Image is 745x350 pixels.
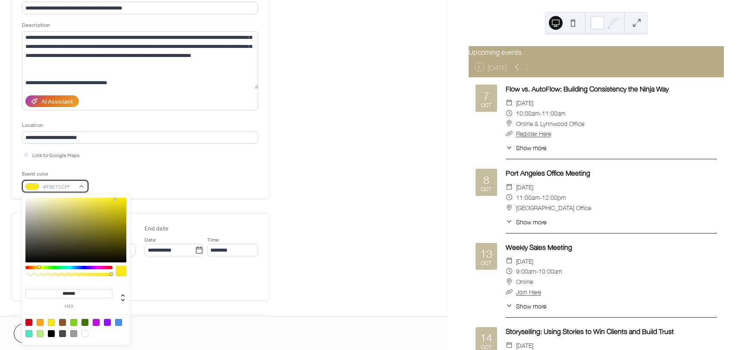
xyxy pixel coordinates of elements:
div: ​ [506,128,513,139]
div: End date [144,224,169,233]
div: ​ [506,217,513,226]
span: [GEOGRAPHIC_DATA] Office [516,202,591,213]
button: AI Assistant [25,95,79,107]
span: - [540,108,542,118]
div: AI Assistant [41,98,73,107]
div: 13 [480,247,492,258]
div: #D0021B [25,319,32,326]
div: ​ [506,192,513,202]
div: Oct [481,102,491,107]
div: ​ [506,266,513,276]
div: #9013FE [104,319,111,326]
span: Show more [516,143,546,152]
span: Link to Google Maps [32,151,80,160]
div: Oct [481,260,491,265]
div: #B8E986 [37,330,44,337]
div: #F8E71C [48,319,55,326]
span: [DATE] [516,98,533,108]
div: #F5A623 [37,319,44,326]
div: #9B9B9B [70,330,77,337]
div: ​ [506,182,513,192]
span: 10:00am [516,108,540,118]
div: #4A4A4A [59,330,66,337]
div: ​ [506,287,513,297]
button: ​Show more [506,301,546,310]
div: ​ [506,301,513,310]
div: ​ [506,143,513,152]
span: Show more [516,301,546,310]
span: Show more [516,217,546,226]
div: Location [22,121,257,130]
span: [DATE] [516,256,533,266]
div: #4A90E2 [115,319,122,326]
div: ​ [506,108,513,118]
a: Join Here [516,286,541,297]
button: ​Show more [506,143,546,152]
span: - [540,192,542,202]
span: #F8E71CFF [43,183,75,192]
span: Date [144,236,156,245]
a: Weekly Sales Meeting [506,240,572,253]
button: ​Show more [506,217,546,226]
a: Flow vs. AutoFlow: Building Consistency the Ninja Way [506,82,669,95]
div: ​ [506,202,513,213]
div: #50E3C2 [25,330,32,337]
div: Event color [22,170,87,179]
div: Upcoming events [469,46,724,57]
div: #417505 [81,319,88,326]
div: 8 [483,173,489,184]
span: 12:00pm [542,192,566,202]
span: 10:00am [538,266,562,276]
div: #8B572A [59,319,66,326]
div: #7ED321 [70,319,77,326]
span: 9:00am [516,266,536,276]
span: Online & Lynnwood Office [516,118,584,129]
div: #000000 [48,330,55,337]
a: Storyselling: Using Stories to Win Clients and Build Trust [506,324,674,337]
div: #BD10E0 [93,319,100,326]
span: Online [516,276,533,287]
span: Time [207,236,219,245]
div: Description [22,21,257,30]
span: - [536,266,538,276]
div: Oct [481,344,491,350]
div: ​ [506,98,513,108]
div: Port Angeles Office Meeting [506,167,717,177]
div: #FFFFFF [81,330,88,337]
div: ​ [506,276,513,287]
span: 11:00am [516,192,540,202]
button: Cancel [14,324,67,343]
span: 11:00am [542,108,566,118]
div: 7 [483,89,489,100]
a: Register Here [516,127,551,139]
div: 14 [480,331,492,342]
span: [DATE] [516,182,533,192]
div: ​ [506,256,513,266]
div: Oct [481,186,491,192]
label: hex [25,304,113,309]
div: ​ [506,118,513,129]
